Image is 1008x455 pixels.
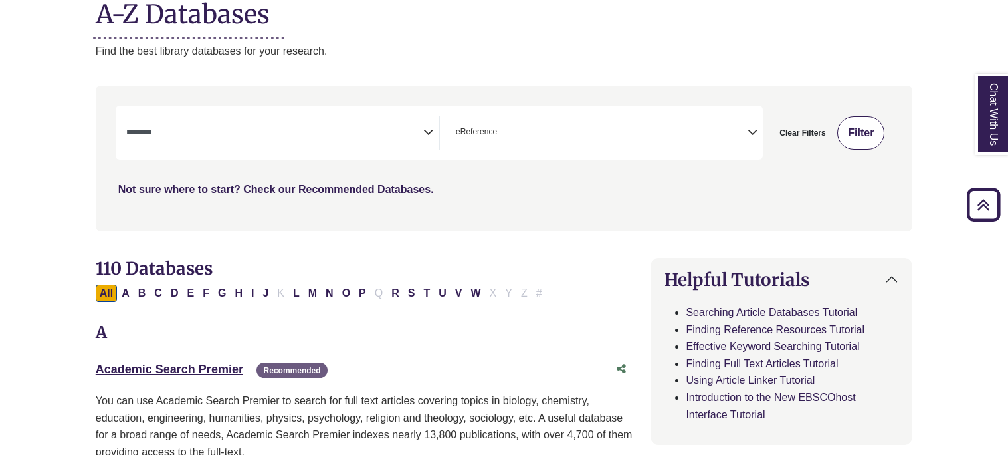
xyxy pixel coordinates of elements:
[167,285,183,302] button: Filter Results D
[247,285,258,302] button: Filter Results I
[771,116,834,150] button: Clear Filters
[686,392,855,420] a: Introduction to the New EBSCOhost Interface Tutorial
[651,259,912,301] button: Helpful Tutorials
[96,285,117,302] button: All
[451,285,466,302] button: Filter Results V
[96,323,635,343] h3: A
[466,285,484,302] button: Filter Results W
[231,285,247,302] button: Filter Results H
[118,285,134,302] button: Filter Results A
[435,285,451,302] button: Filter Results U
[686,358,838,369] a: Finding Full Text Articles Tutorial
[686,307,857,318] a: Searching Article Databases Tutorial
[451,126,497,138] li: eReference
[289,285,304,302] button: Filter Results L
[126,128,423,139] textarea: Search
[686,375,815,386] a: Using Article Linker Tutorial
[150,285,166,302] button: Filter Results C
[608,357,635,382] button: Share this database
[183,285,198,302] button: Filter Results E
[837,116,884,150] button: Submit for Search Results
[500,128,506,139] textarea: Search
[304,285,321,302] button: Filter Results M
[258,285,272,302] button: Filter Results J
[134,285,150,302] button: Filter Results B
[404,285,419,302] button: Filter Results S
[96,43,912,60] p: Find the best library databases for your research.
[686,324,864,335] a: Finding Reference Resources Tutorial
[118,184,434,195] a: Not sure where to start? Check our Recommended Databases.
[338,285,354,302] button: Filter Results O
[214,285,230,302] button: Filter Results G
[199,285,213,302] button: Filter Results F
[96,363,243,376] a: Academic Search Premier
[456,126,497,138] span: eReference
[96,287,548,298] div: Alpha-list to filter by first letter of database name
[322,285,338,302] button: Filter Results N
[96,257,213,279] span: 110 Databases
[419,285,434,302] button: Filter Results T
[256,363,327,378] span: Recommended
[962,196,1005,214] a: Back to Top
[96,86,912,231] nav: Search filters
[355,285,370,302] button: Filter Results P
[387,285,403,302] button: Filter Results R
[686,341,859,352] a: Effective Keyword Searching Tutorial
